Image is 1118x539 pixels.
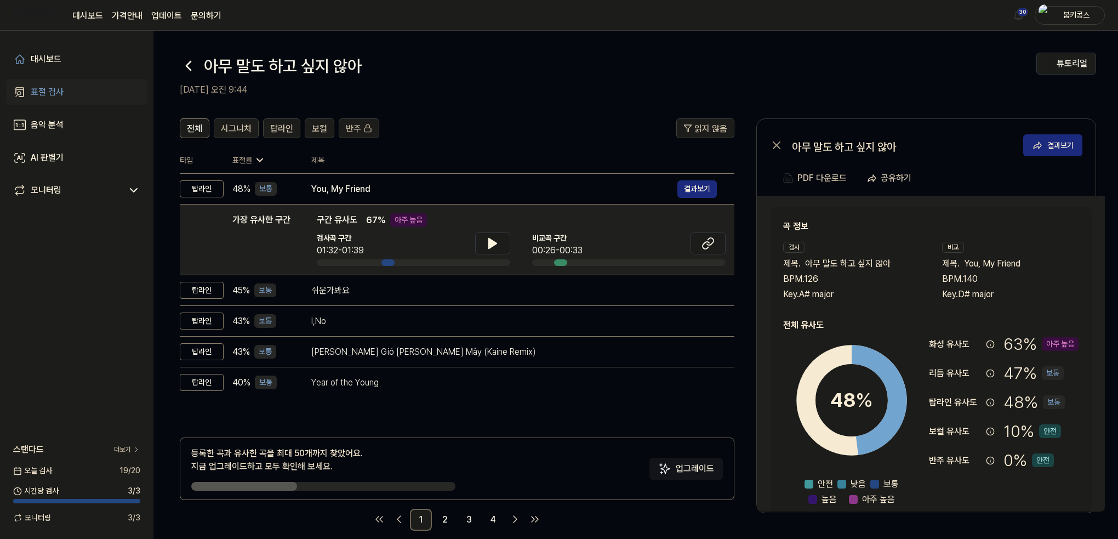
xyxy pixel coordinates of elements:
[180,118,209,138] button: 전체
[783,319,1079,332] h2: 전체 유사도
[1042,337,1079,351] div: 아주 높음
[311,376,717,389] div: Year of the Young
[783,273,920,286] div: BPM. 126
[482,509,504,531] a: 4
[191,447,363,473] div: 등록한 곡과 유사한 곡을 최대 50개까지 찾았어요. 지금 업그레이드하고 모두 확인해 보세요.
[434,509,456,531] a: 2
[1012,9,1025,22] img: 알림
[232,376,250,389] span: 40 %
[180,313,224,330] div: 탑라인
[13,184,123,197] a: 모니터링
[1036,53,1096,75] button: 튜토리얼
[410,509,432,531] a: 1
[855,388,873,412] span: %
[1017,8,1028,16] div: 30
[13,512,51,524] span: 모니터링
[180,147,224,174] th: 타입
[7,79,147,105] a: 표절 검사
[1003,419,1061,444] div: 10 %
[649,467,723,478] a: Sparkles업그레이드
[254,314,276,328] div: 보통
[312,122,327,135] span: 보컬
[180,180,224,197] div: 탑라인
[311,147,734,173] th: 제목
[783,173,793,183] img: PDF Download
[7,112,147,138] a: 음악 분석
[942,242,964,253] div: 비교
[254,283,276,297] div: 보통
[1032,453,1054,467] div: 안전
[532,244,583,257] div: 00:26-00:33
[31,118,64,132] div: 음악 분석
[311,315,717,328] div: I,No
[781,167,849,189] button: PDF 다운로드
[929,338,982,351] div: 화성 유사도
[797,171,847,185] div: PDF 다운로드
[458,509,480,531] a: 3
[31,151,64,164] div: AI 판별기
[13,443,44,456] span: 스탠다드
[263,118,300,138] button: 탑라인
[72,9,103,22] a: 대시보드
[180,509,734,531] nav: pagination
[232,284,250,297] span: 45 %
[13,485,59,497] span: 시간당 검사
[506,510,524,528] a: Go to next page
[1035,6,1105,25] button: profile붐키콩스
[862,167,920,189] button: 공유하기
[677,180,717,198] button: 결과보기
[180,374,224,391] div: 탑라인
[270,122,293,135] span: 탑라인
[191,9,221,22] a: 문의하기
[317,232,364,244] span: 검사곡 구간
[783,242,805,253] div: 검사
[929,367,982,380] div: 리듬 유사도
[13,465,52,476] span: 오늘 검사
[1055,9,1098,21] div: 붐키콩스
[1042,366,1064,380] div: 보통
[31,184,61,197] div: 모니터링
[1039,4,1052,26] img: profile
[31,53,61,66] div: 대시보드
[822,493,837,506] span: 높음
[818,478,833,491] span: 안전
[1003,361,1064,385] div: 47 %
[151,9,182,22] a: 업데이트
[783,257,801,270] span: 제목 .
[254,345,276,359] div: 보통
[180,282,224,299] div: 탑라인
[311,284,717,297] div: 쉬운가봐요
[128,512,140,524] span: 3 / 3
[187,122,202,135] span: 전체
[694,122,727,135] span: 읽지 않음
[942,288,1079,301] div: Key. D# major
[1043,395,1065,409] div: 보통
[180,83,1036,97] h2: [DATE] 오전 9:44
[676,118,734,138] button: 읽지 않음
[532,232,583,244] span: 비교곡 구간
[964,257,1020,270] span: You, My Friend
[649,458,723,480] button: 업그레이드
[114,445,140,455] a: 더보기
[311,183,677,196] div: You, My Friend
[851,478,866,491] span: 낮음
[526,510,544,528] a: Go to last page
[862,493,895,506] span: 아주 높음
[1039,424,1061,438] div: 안전
[883,478,899,491] span: 보통
[929,396,982,409] div: 탑라인 유사도
[390,213,427,227] div: 아주 높음
[757,196,1105,512] a: 곡 정보검사제목.아무 말도 하고 싶지 않아BPM.126Key.A# major비교제목.You, My FriendBPM.140Key.D# major전체 유사도48%안전낮음보통높음...
[232,213,290,266] div: 가장 유사한 구간
[805,257,891,270] span: 아무 말도 하고 싶지 않아
[7,46,147,72] a: 대시보드
[232,183,250,196] span: 48 %
[830,385,873,415] div: 48
[370,510,388,528] a: Go to first page
[929,425,982,438] div: 보컬 유사도
[311,345,717,359] div: [PERSON_NAME] Gió [PERSON_NAME] Mây (Kaine Remix)
[1023,134,1082,156] button: 결과보기
[1046,59,1054,68] img: Help
[881,171,911,185] div: 공유하기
